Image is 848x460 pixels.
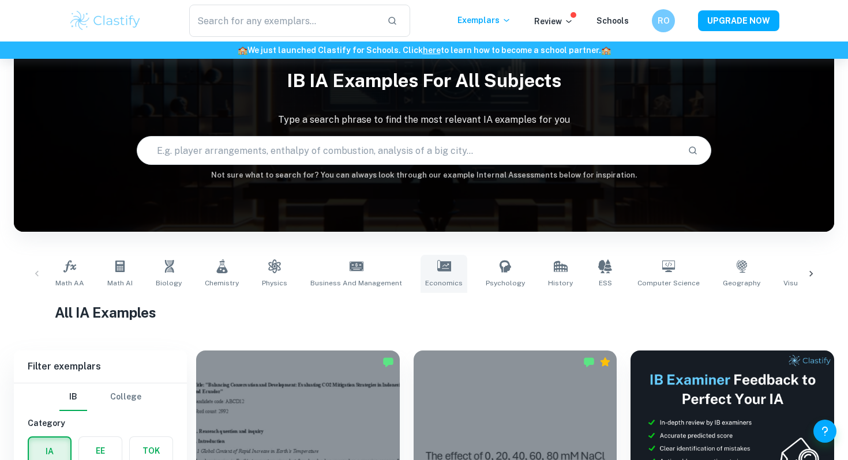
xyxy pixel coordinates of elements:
span: 🏫 [238,46,247,55]
img: Clastify logo [69,9,142,32]
div: Premium [599,356,611,368]
h1: All IA Examples [55,302,793,323]
button: IB [59,383,87,411]
h6: We just launched Clastify for Schools. Click to learn how to become a school partner. [2,44,846,56]
button: UPGRADE NOW [698,10,779,31]
span: Economics [425,278,463,288]
h1: IB IA examples for all subjects [14,62,834,99]
a: Schools [596,16,629,25]
button: RO [652,9,675,32]
a: here [423,46,441,55]
button: Help and Feedback [813,420,836,443]
img: Marked [583,356,595,368]
span: Chemistry [205,278,239,288]
span: Computer Science [637,278,700,288]
span: ESS [599,278,612,288]
h6: Category [28,417,173,429]
p: Type a search phrase to find the most relevant IA examples for you [14,113,834,127]
span: Math AA [55,278,84,288]
span: Psychology [486,278,525,288]
p: Review [534,15,573,28]
span: History [548,278,573,288]
button: College [110,383,141,411]
img: Marked [382,356,394,368]
span: Physics [262,278,287,288]
input: Search for any exemplars... [189,5,378,37]
span: 🏫 [601,46,611,55]
h6: Filter exemplars [14,350,187,383]
span: Math AI [107,278,133,288]
span: Geography [723,278,760,288]
p: Exemplars [457,14,511,27]
h6: Not sure what to search for? You can always look through our example Internal Assessments below f... [14,169,834,181]
h6: RO [657,14,670,27]
span: Business and Management [310,278,402,288]
div: Filter type choice [59,383,141,411]
input: E.g. player arrangements, enthalpy of combustion, analysis of a big city... [137,134,678,167]
span: Biology [156,278,182,288]
button: Search [683,141,703,160]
